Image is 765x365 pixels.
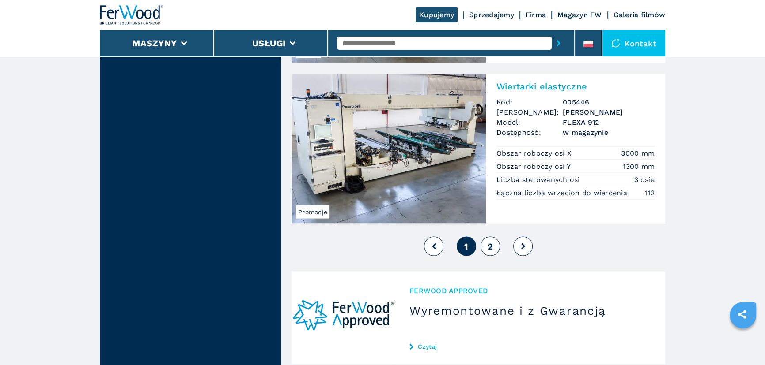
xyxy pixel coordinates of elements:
a: Firma [526,11,546,19]
span: Dostępność: [496,127,563,138]
span: Promocje [296,205,329,219]
img: Ferwood [100,5,163,25]
button: Usługi [252,38,286,48]
span: [PERSON_NAME]: [496,107,563,117]
span: Kod: [496,97,563,107]
div: Kontakt [602,30,665,56]
button: 1 [457,237,476,256]
a: Czytaj [409,343,651,350]
span: Ferwood Approved [409,286,651,296]
h2: Wiertarki elastyczne [496,81,655,92]
p: Obszar roboczy osi X [496,149,574,158]
h3: FLEXA 912 [563,117,655,127]
em: 112 [645,188,655,198]
a: Magazyn FW [557,11,602,19]
a: Galeria filmów [614,11,666,19]
h3: 005446 [563,97,655,107]
h3: [PERSON_NAME] [563,107,655,117]
a: Kupujemy [416,7,458,22]
a: sharethis [731,303,753,325]
button: Maszyny [132,38,177,48]
img: Wyremontowane i z Gwarancją [292,272,395,364]
span: 2 [488,241,493,252]
img: Kontakt [611,39,620,48]
button: submit-button [552,33,565,53]
span: w magazynie [563,127,655,138]
em: 3 osie [634,175,655,185]
p: Łączna liczba wrzecion do wiercenia [496,188,629,198]
button: 2 [481,237,500,256]
p: Obszar roboczy osi Y [496,162,573,171]
a: Sprzedajemy [469,11,514,19]
h3: Wyremontowane i z Gwarancją [409,304,651,318]
span: Model: [496,117,563,127]
em: 3000 mm [621,148,655,158]
img: Wiertarki elastyczne MORBIDELLI FLEXA 912 [292,74,486,224]
em: 1300 mm [623,161,655,171]
iframe: Chat [727,325,758,358]
p: Liczba sterowanych osi [496,175,582,185]
a: Wiertarki elastyczne MORBIDELLI FLEXA 912PromocjeWiertarki elastyczneKod:005446[PERSON_NAME]:[PER... [292,74,665,224]
span: 1 [464,241,468,252]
